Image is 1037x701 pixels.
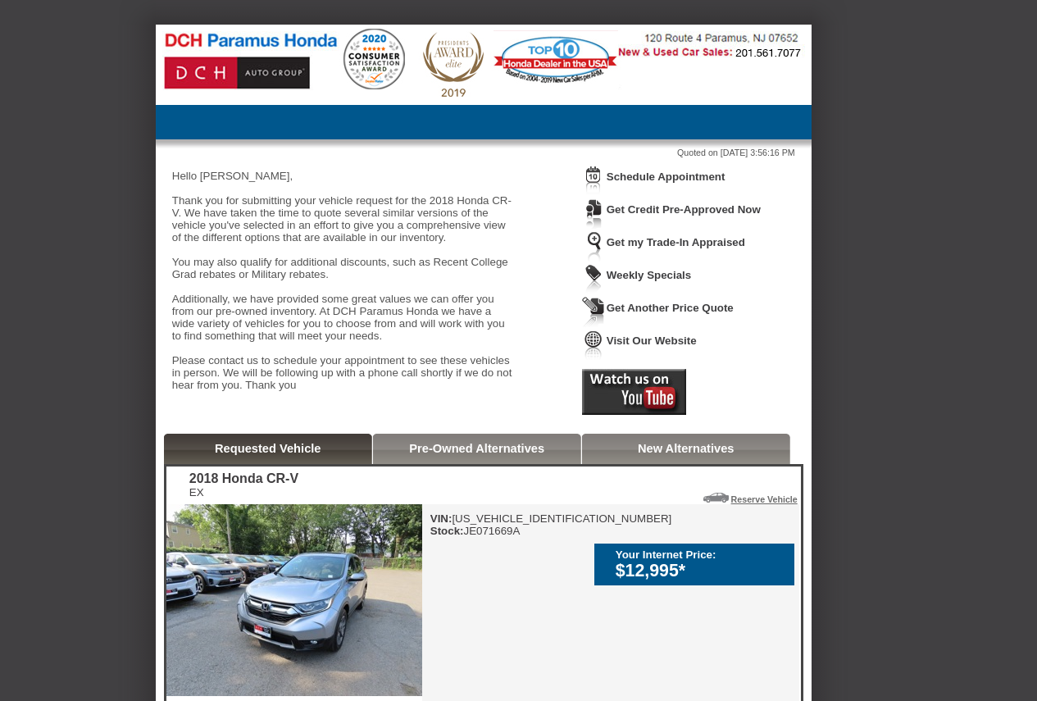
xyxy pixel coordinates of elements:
[607,171,725,183] a: Schedule Appointment
[582,369,686,415] img: Icon_Youtube2.png
[703,493,729,503] img: Icon_ReserveVehicleCar.png
[607,335,697,347] a: Visit Our Website
[616,561,786,581] div: $12,995*
[607,236,745,248] a: Get my Trade-In Appraised
[189,486,298,498] div: EX
[172,157,516,403] div: Hello [PERSON_NAME], Thank you for submitting your vehicle request for the 2018 Honda CR-V. We ha...
[582,297,605,327] img: Icon_GetQuote.png
[731,494,798,504] a: Reserve Vehicle
[616,549,786,561] div: Your Internet Price:
[582,231,605,262] img: Icon_TradeInAppraisal.png
[409,442,544,455] a: Pre-Owned Alternatives
[430,525,464,537] b: Stock:
[582,166,605,196] img: Icon_ScheduleAppointment.png
[430,512,672,537] div: [US_VEHICLE_IDENTIFICATION_NUMBER] JE071669A
[607,203,761,216] a: Get Credit Pre-Approved Now
[430,512,453,525] b: VIN:
[215,442,321,455] a: Requested Vehicle
[607,302,734,314] a: Get Another Price Quote
[189,471,298,486] div: 2018 Honda CR-V
[166,504,422,696] img: 2018 Honda CR-V
[172,148,795,157] div: Quoted on [DATE] 3:56:16 PM
[582,264,605,294] img: Icon_WeeklySpecials.png
[582,330,605,360] img: Icon_VisitWebsite.png
[638,442,735,455] a: New Alternatives
[607,269,691,281] a: Weekly Specials
[582,198,605,229] img: Icon_CreditApproval.png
